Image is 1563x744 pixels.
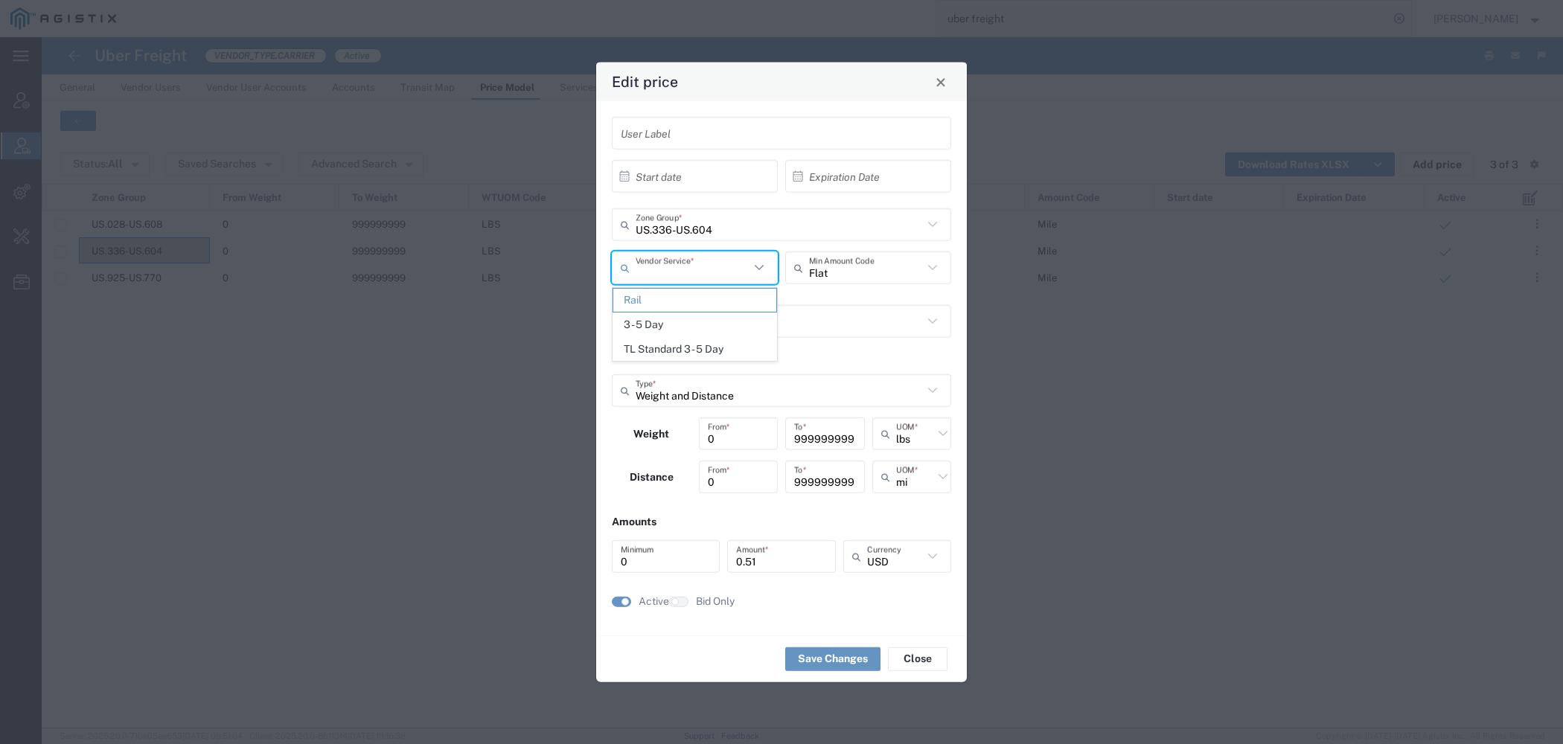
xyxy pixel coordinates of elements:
[930,71,951,92] button: Close
[613,289,776,312] span: Rail
[888,647,947,670] button: Close
[613,313,776,336] span: 3 - 5 Day
[612,71,678,92] h4: Edit price
[785,647,880,670] button: Save Changes
[639,594,669,609] label: Active
[696,594,735,609] label: Bid Only
[612,514,951,530] p: Amounts
[612,461,691,504] div: Distance
[613,338,776,361] span: TL Standard 3 - 5 Day
[612,417,691,461] div: Weight
[612,348,951,364] p: Type(s)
